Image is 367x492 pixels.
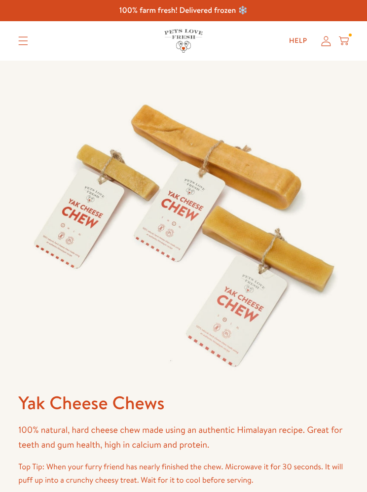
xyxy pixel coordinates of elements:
a: Help [281,31,315,51]
img: Yak Cheese Chews [18,61,349,391]
img: Pets Love Fresh [164,29,203,52]
p: 100% natural, hard cheese chew made using an authentic Himalayan recipe. Great for teeth and gum ... [18,422,349,453]
p: Top Tip: When your furry friend has nearly finished the chew. Microwave it for 30 seconds. It wil... [18,460,349,487]
h1: Yak Cheese Chews [18,391,349,415]
summary: Translation missing: en.sections.header.menu [10,29,36,53]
